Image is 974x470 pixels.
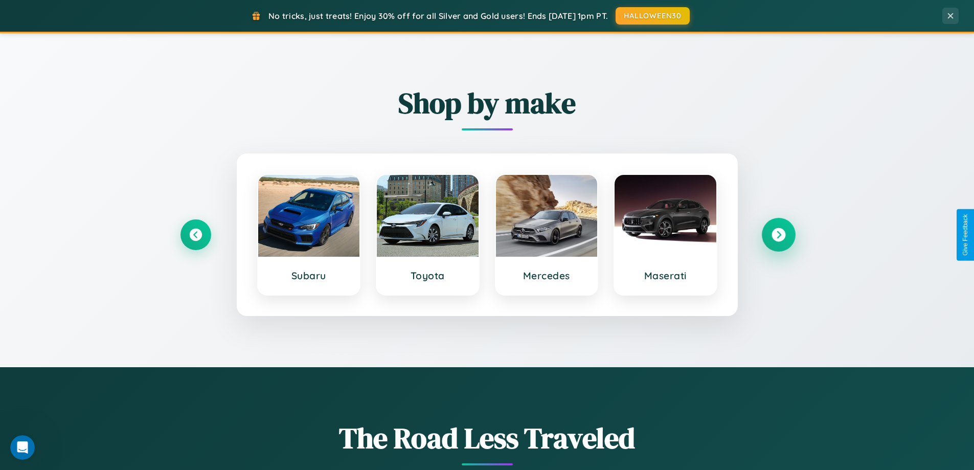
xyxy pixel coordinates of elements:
[268,270,350,282] h3: Subaru
[10,435,35,460] iframe: Intercom live chat
[506,270,587,282] h3: Mercedes
[180,83,794,123] h2: Shop by make
[268,11,608,21] span: No tricks, just treats! Enjoy 30% off for all Silver and Gold users! Ends [DATE] 1pm PT.
[962,214,969,256] div: Give Feedback
[387,270,468,282] h3: Toyota
[625,270,706,282] h3: Maserati
[180,418,794,458] h1: The Road Less Traveled
[616,7,690,25] button: HALLOWEEN30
